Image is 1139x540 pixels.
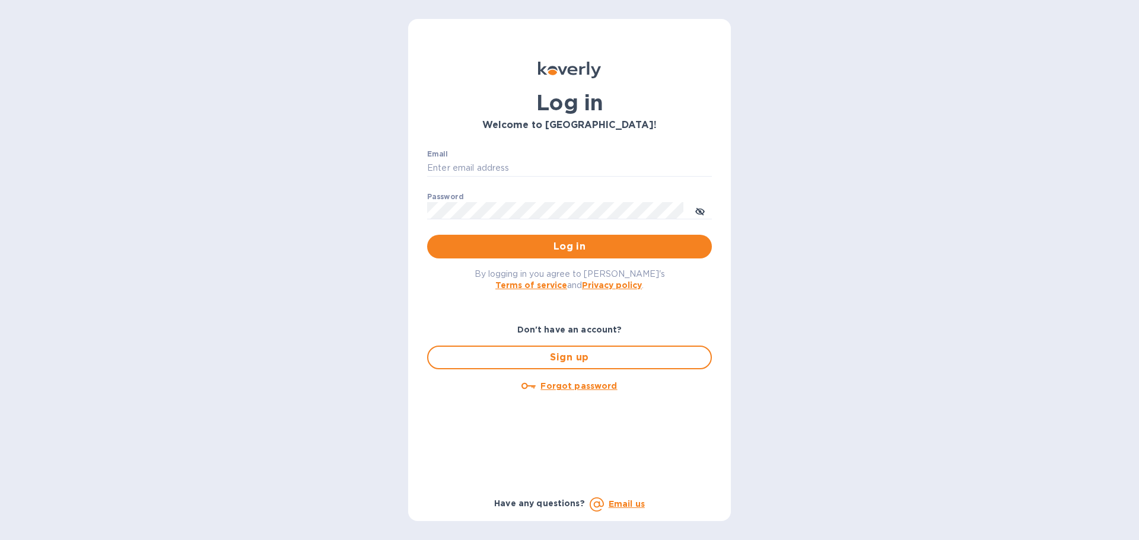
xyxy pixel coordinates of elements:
[538,62,601,78] img: Koverly
[475,269,665,290] span: By logging in you agree to [PERSON_NAME]'s and .
[427,120,712,131] h3: Welcome to [GEOGRAPHIC_DATA]!
[427,151,448,158] label: Email
[437,239,702,254] span: Log in
[582,280,642,290] a: Privacy policy
[427,90,712,115] h1: Log in
[427,159,712,177] input: Enter email address
[494,499,585,508] b: Have any questions?
[427,235,712,258] button: Log in
[517,325,622,334] b: Don't have an account?
[540,381,617,391] u: Forgot password
[427,346,712,369] button: Sign up
[495,280,567,290] a: Terms of service
[609,499,645,509] a: Email us
[438,350,701,365] span: Sign up
[427,193,463,200] label: Password
[688,199,712,222] button: toggle password visibility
